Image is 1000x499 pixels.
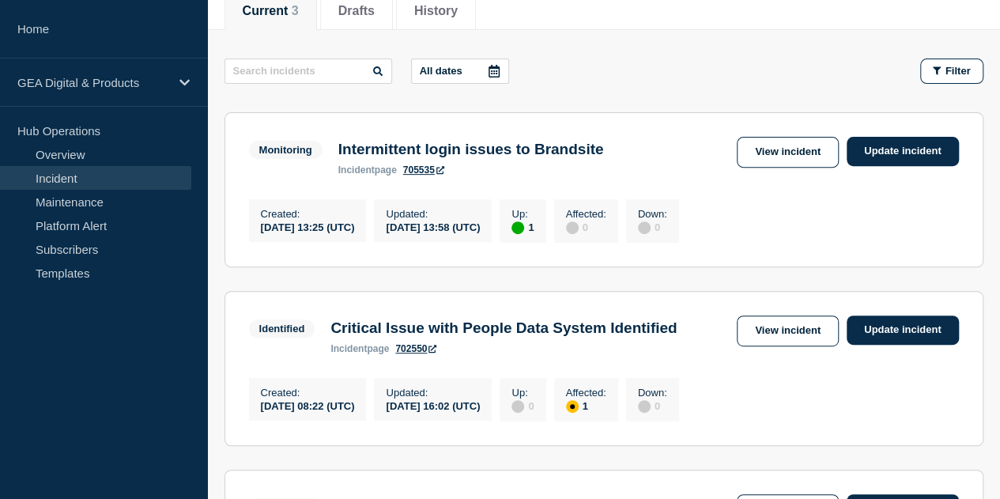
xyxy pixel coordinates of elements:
p: Up : [511,208,534,220]
div: [DATE] 16:02 (UTC) [386,399,480,412]
span: 3 [292,4,299,17]
p: page [330,343,389,354]
div: 0 [566,220,606,234]
h3: Critical Issue with People Data System Identified [330,319,677,337]
div: disabled [511,400,524,413]
a: Update incident [847,137,959,166]
div: 0 [638,399,667,413]
div: 0 [511,399,534,413]
span: incident [330,343,367,354]
button: History [414,4,458,18]
button: Drafts [338,4,375,18]
span: Monitoring [249,141,323,159]
div: 1 [566,399,606,413]
p: All dates [420,65,462,77]
h3: Intermittent login issues to Brandsite [338,141,604,158]
p: Affected : [566,208,606,220]
button: Filter [920,59,983,84]
div: up [511,221,524,234]
p: Down : [638,208,667,220]
p: Created : [261,208,355,220]
div: disabled [638,400,651,413]
div: [DATE] 13:25 (UTC) [261,220,355,233]
p: Updated : [386,387,480,399]
div: disabled [638,221,651,234]
a: 702550 [395,343,436,354]
p: Updated : [386,208,480,220]
p: GEA Digital & Products [17,76,169,89]
p: Down : [638,387,667,399]
div: [DATE] 13:58 (UTC) [386,220,480,233]
a: Update incident [847,316,959,345]
a: 705535 [403,164,444,176]
p: Created : [261,387,355,399]
button: All dates [411,59,509,84]
div: [DATE] 08:22 (UTC) [261,399,355,412]
div: affected [566,400,579,413]
a: View incident [737,316,839,346]
p: Up : [511,387,534,399]
span: incident [338,164,375,176]
span: Filter [945,65,971,77]
div: disabled [566,221,579,234]
p: page [338,164,397,176]
button: Current 3 [243,4,299,18]
p: Affected : [566,387,606,399]
div: 1 [511,220,534,234]
input: Search incidents [225,59,392,84]
span: Identified [249,319,315,338]
a: View incident [737,137,839,168]
div: 0 [638,220,667,234]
